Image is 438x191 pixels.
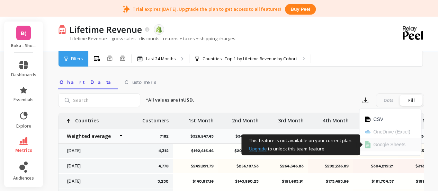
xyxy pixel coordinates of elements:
[58,35,236,42] p: Lifetime Revenue = gross sales - discounts - returns + taxes + shipping charges.
[312,163,349,169] p: $292,236.89
[377,95,400,106] div: Dots
[278,113,304,124] p: 3rd Month
[70,24,142,35] p: Lifetime Revenue
[357,179,394,184] p: $181,704.37
[63,163,124,169] p: [DATE]
[125,79,156,86] span: Customers
[222,163,259,169] p: $256,187.53
[280,133,308,139] p: $380,241.54
[58,25,66,35] img: header icon
[21,29,26,37] span: B(
[158,179,169,184] p: 3,230
[75,113,99,124] p: Countries
[58,73,424,89] nav: Tabs
[222,179,259,184] p: $143,850.23
[183,97,194,103] strong: USD.
[373,141,405,148] span: Google Sheets
[146,97,194,104] p: *All values are in
[71,56,83,62] span: Filters
[159,148,169,154] p: 4,312
[268,146,324,153] span: to unlock this team feature
[267,179,304,184] p: $151,683.91
[133,6,281,12] p: Trial expires [DATE]. Upgrade the plan to get access to all features!
[357,163,394,169] p: $304,219.21
[267,163,304,169] p: $264,346.83
[365,130,370,133] img: option icon
[373,116,383,123] span: CSV
[249,137,352,144] p: This feature is not available on your current plan.
[177,148,214,154] p: $192,416.44
[15,148,32,153] span: metrics
[323,113,349,124] p: 4th Month
[249,146,267,151] button: Upgrade
[235,133,263,139] p: $345,497.34
[373,128,410,135] span: OneDrive (Excel)
[285,4,315,15] button: Buy peel
[188,113,214,124] p: 1st Month
[160,133,173,139] p: 7182
[400,95,423,106] div: Fill
[14,97,34,103] span: essentials
[365,116,370,122] img: option icon
[190,133,218,139] p: $326,547.43
[203,56,297,62] p: Countries : Top 1 by Lifetime Revenue by Cohort
[159,163,169,169] p: 4,778
[13,175,34,181] span: audiences
[232,113,259,124] p: 2nd Month
[146,56,176,62] p: Last 24 Months
[222,148,259,154] p: $206,849.07
[324,133,353,139] p: $405,455.00
[11,43,36,49] p: Boka - Shopify (Essor)
[16,123,31,129] span: explore
[60,79,116,86] span: Chart Data
[142,113,169,124] p: Customers
[156,26,162,33] img: api.shopify.svg
[177,179,214,184] p: $140,817.16
[312,179,349,184] p: $173,453.56
[11,72,36,78] span: dashboards
[63,179,124,184] p: [DATE]
[177,163,214,169] p: $249,891.79
[63,148,124,154] p: [DATE]
[58,93,140,107] input: Search
[365,141,370,148] img: option icon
